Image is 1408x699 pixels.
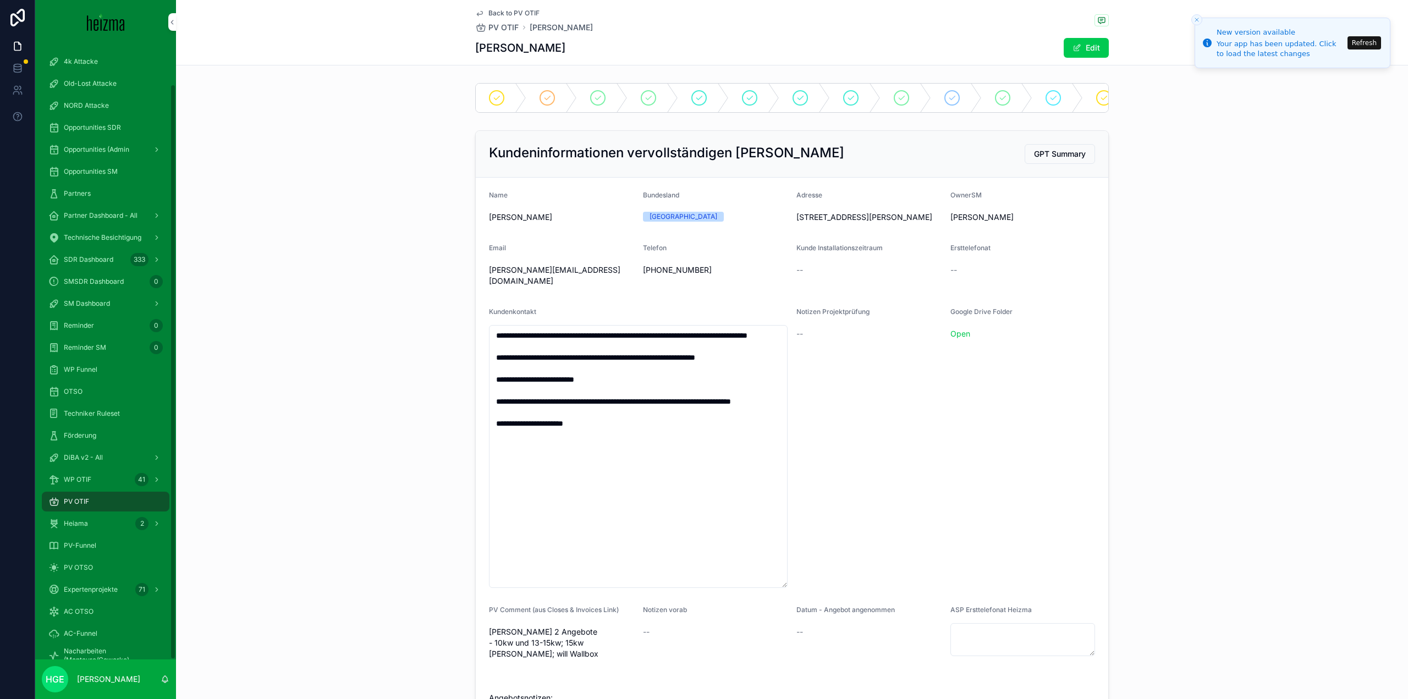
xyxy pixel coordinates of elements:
a: PV-Funnel [42,536,169,555]
button: Close toast [1191,14,1202,25]
span: SMSDR Dashboard [64,277,124,286]
span: Back to PV OTIF [488,9,540,18]
span: HGE [46,673,64,686]
button: Edit [1064,38,1109,58]
h1: [PERSON_NAME] [475,40,565,56]
span: NORD Attacke [64,101,109,110]
span: Partner Dashboard - All [64,211,137,220]
span: PV OTSO [64,563,93,572]
a: Nacharbeiten (Monteure/Gewerke) [42,646,169,665]
a: Expertenprojekte71 [42,580,169,599]
a: OTSO [42,382,169,401]
span: -- [643,626,650,637]
h2: Kundeninformationen vervollständigen [PERSON_NAME] [489,144,844,162]
div: scrollable content [35,44,176,659]
span: SM Dashboard [64,299,110,308]
span: PV-Funnel [64,541,96,550]
span: Reminder SM [64,343,106,352]
a: Partner Dashboard - All [42,206,169,225]
span: Kundenkontakt [489,307,536,316]
span: SDR Dashboard [64,255,113,264]
span: [PERSON_NAME] [950,212,1096,223]
span: [PHONE_NUMBER] [643,265,788,276]
a: NORD Attacke [42,96,169,115]
span: [PERSON_NAME][EMAIL_ADDRESS][DOMAIN_NAME] [489,265,634,287]
a: AC OTSO [42,602,169,621]
span: Opportunities SDR [64,123,121,132]
a: Partners [42,184,169,203]
span: Name [489,191,508,199]
a: Reminder0 [42,316,169,335]
span: -- [950,265,957,276]
a: Opportunities SM [42,162,169,181]
span: Bundesland [643,191,679,199]
a: Back to PV OTIF [475,9,540,18]
span: Förderung [64,431,96,440]
a: Opportunities (Admin [42,140,169,159]
button: GPT Summary [1025,144,1095,164]
span: PV OTIF [488,22,519,33]
span: -- [796,626,803,637]
a: Heiama2 [42,514,169,533]
a: SDR Dashboard333 [42,250,169,269]
span: PV OTIF [64,497,89,506]
span: Nacharbeiten (Monteure/Gewerke) [64,647,158,664]
span: Telefon [643,244,667,252]
span: Old-Lost Attacke [64,79,117,88]
p: [PERSON_NAME] [77,674,140,685]
span: PV Comment (aus Closes & Invoices Link) [489,606,619,614]
a: PV OTIF [42,492,169,511]
span: OwnerSM [950,191,982,199]
span: ASP Ersttelefonat Heizma [950,606,1032,614]
span: GPT Summary [1034,148,1086,159]
a: Opportunities SDR [42,118,169,137]
span: 4k Attacke [64,57,98,66]
a: Technische Besichtigung [42,228,169,247]
div: 71 [135,583,148,596]
a: SMSDR Dashboard0 [42,272,169,291]
span: Opportunities (Admin [64,145,129,154]
a: Förderung [42,426,169,445]
div: Your app has been updated. Click to load the latest changes [1217,39,1344,59]
div: [GEOGRAPHIC_DATA] [650,212,717,222]
span: Datum - Angebot angenommen [796,606,895,614]
span: Reminder [64,321,94,330]
span: DiBA v2 - All [64,453,103,462]
span: Technische Besichtigung [64,233,141,242]
div: 41 [135,473,148,486]
span: WP Funnel [64,365,97,374]
button: Refresh [1347,36,1381,49]
a: Reminder SM0 [42,338,169,357]
a: Open [950,329,970,338]
span: Expertenprojekte [64,585,118,594]
span: WP OTIF [64,475,91,484]
a: PV OTSO [42,558,169,577]
span: Notizen vorab [643,606,687,614]
span: AC-Funnel [64,629,97,638]
span: Heiama [64,519,88,528]
span: Partners [64,189,91,198]
a: AC-Funnel [42,624,169,643]
span: AC OTSO [64,607,94,616]
span: Google Drive Folder [950,307,1013,316]
a: Old-Lost Attacke [42,74,169,93]
a: Techniker Ruleset [42,404,169,423]
a: SM Dashboard [42,294,169,313]
a: 4k Attacke [42,52,169,71]
div: 333 [130,253,148,266]
a: DiBA v2 - All [42,448,169,467]
span: -- [796,265,803,276]
span: Ersttelefonat [950,244,991,252]
span: Adresse [796,191,822,199]
span: [PERSON_NAME] [489,212,634,223]
a: [PERSON_NAME] [530,22,593,33]
span: Opportunities SM [64,167,118,176]
span: -- [796,328,803,339]
div: New version available [1217,27,1344,38]
span: [STREET_ADDRESS][PERSON_NAME] [796,212,942,223]
div: 0 [150,341,163,354]
div: 2 [135,517,148,530]
span: Notizen Projektprüfung [796,307,870,316]
span: Kunde Installationszeitraum [796,244,883,252]
span: OTSO [64,387,82,396]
